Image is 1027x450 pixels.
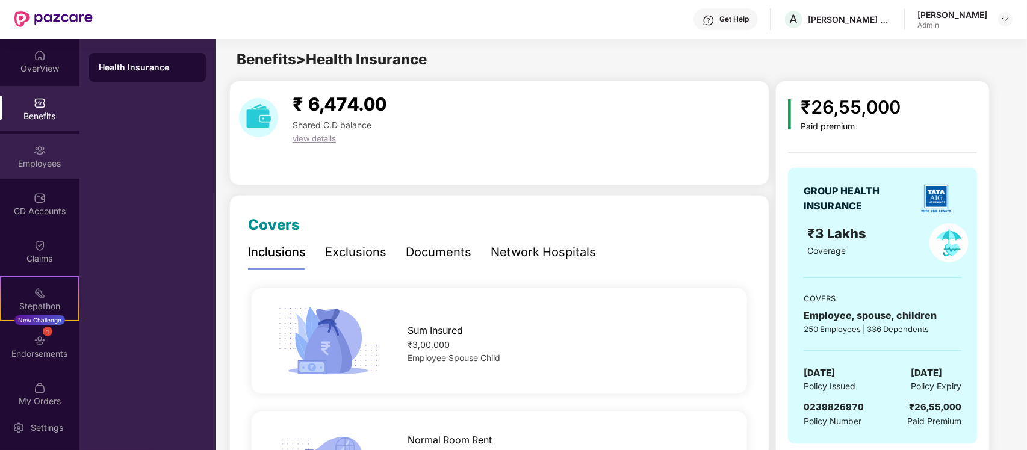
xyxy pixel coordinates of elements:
[801,93,901,122] div: ₹26,55,000
[34,239,46,251] img: svg+xml;base64,PHN2ZyBpZD0iQ2xhaW0iIHhtbG5zPSJodHRwOi8vd3d3LnczLm9yZy8yMDAwL3N2ZyIgd2lkdGg9IjIwIi...
[34,144,46,156] img: svg+xml;base64,PHN2ZyBpZD0iRW1wbG95ZWVzIiB4bWxucz0iaHR0cDovL3d3dy53My5vcmcvMjAwMC9zdmciIHdpZHRoPS...
[408,433,492,448] span: Normal Room Rent
[1001,14,1010,24] img: svg+xml;base64,PHN2ZyBpZD0iRHJvcGRvd24tMzJ4MzIiIHhtbG5zPSJodHRwOi8vd3d3LnczLm9yZy8yMDAwL3N2ZyIgd2...
[14,11,93,27] img: New Pazcare Logo
[911,380,961,393] span: Policy Expiry
[27,422,67,434] div: Settings
[917,9,987,20] div: [PERSON_NAME]
[804,380,855,393] span: Policy Issued
[43,327,52,336] div: 1
[801,122,901,132] div: Paid premium
[790,12,798,26] span: A
[491,243,596,262] div: Network Hospitals
[911,366,942,380] span: [DATE]
[13,422,25,434] img: svg+xml;base64,PHN2ZyBpZD0iU2V0dGluZy0yMHgyMCIgeG1sbnM9Imh0dHA6Ly93d3cudzMub3JnLzIwMDAvc3ZnIiB3aW...
[408,323,463,338] span: Sum Insured
[293,93,386,115] span: ₹ 6,474.00
[325,243,386,262] div: Exclusions
[804,183,909,214] div: GROUP HEALTH INSURANCE
[34,287,46,299] img: svg+xml;base64,PHN2ZyB4bWxucz0iaHR0cDovL3d3dy53My5vcmcvMjAwMC9zdmciIHdpZHRoPSIyMSIgaGVpZ2h0PSIyMC...
[804,416,861,426] span: Policy Number
[408,338,725,351] div: ₹3,00,000
[34,192,46,204] img: svg+xml;base64,PHN2ZyBpZD0iQ0RfQWNjb3VudHMiIGRhdGEtbmFtZT0iQ0QgQWNjb3VudHMiIHhtbG5zPSJodHRwOi8vd3...
[34,334,46,347] img: svg+xml;base64,PHN2ZyBpZD0iRW5kb3JzZW1lbnRzIiB4bWxucz0iaHR0cDovL3d3dy53My5vcmcvMjAwMC9zdmciIHdpZH...
[804,292,961,304] div: COVERS
[293,134,336,143] span: view details
[807,245,846,256] span: Coverage
[804,401,864,413] span: 0239826970
[719,14,749,24] div: Get Help
[915,177,957,220] img: insurerLogo
[807,226,870,241] span: ₹3 Lakhs
[248,243,306,262] div: Inclusions
[293,120,371,130] span: Shared C.D balance
[406,243,471,262] div: Documents
[703,14,715,26] img: svg+xml;base64,PHN2ZyBpZD0iSGVscC0zMngzMiIgeG1sbnM9Imh0dHA6Ly93d3cudzMub3JnLzIwMDAvc3ZnIiB3aWR0aD...
[1,300,78,312] div: Stepathon
[408,353,500,363] span: Employee Spouse Child
[909,400,961,415] div: ₹26,55,000
[237,51,427,68] span: Benefits > Health Insurance
[788,99,791,129] img: icon
[808,14,892,25] div: [PERSON_NAME] FRAGRANCES AND FLAVORS PRIVATE LIMITED
[907,415,961,428] span: Paid Premium
[274,303,382,379] img: icon
[34,97,46,109] img: svg+xml;base64,PHN2ZyBpZD0iQmVuZWZpdHMiIHhtbG5zPSJodHRwOi8vd3d3LnczLm9yZy8yMDAwL3N2ZyIgd2lkdGg9Ij...
[917,20,987,30] div: Admin
[929,223,969,262] img: policyIcon
[14,315,65,325] div: New Challenge
[34,382,46,394] img: svg+xml;base64,PHN2ZyBpZD0iTXlfT3JkZXJzIiBkYXRhLW5hbWU9Ik15IE9yZGVycyIgeG1sbnM9Imh0dHA6Ly93d3cudz...
[804,366,835,380] span: [DATE]
[804,308,961,323] div: Employee, spouse, children
[239,98,278,137] img: download
[99,61,196,73] div: Health Insurance
[804,323,961,335] div: 250 Employees | 336 Dependents
[248,216,300,233] span: Covers
[34,49,46,61] img: svg+xml;base64,PHN2ZyBpZD0iSG9tZSIgeG1sbnM9Imh0dHA6Ly93d3cudzMub3JnLzIwMDAvc3ZnIiB3aWR0aD0iMjAiIG...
